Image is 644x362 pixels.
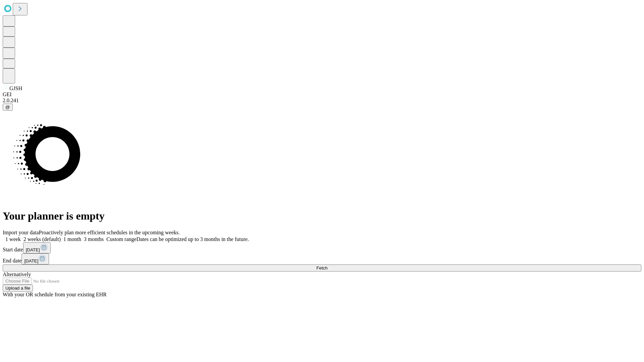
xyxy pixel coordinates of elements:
div: Start date [3,242,641,253]
span: 1 week [5,236,21,242]
span: @ [5,105,10,110]
div: 2.0.241 [3,98,641,104]
span: Proactively plan more efficient schedules in the upcoming weeks. [39,230,180,235]
div: End date [3,253,641,264]
span: Alternatively [3,271,31,277]
span: Import your data [3,230,39,235]
h1: Your planner is empty [3,210,641,222]
button: Fetch [3,264,641,271]
button: [DATE] [23,242,51,253]
button: Upload a file [3,285,33,292]
span: [DATE] [24,258,38,263]
span: GJSH [9,85,22,91]
span: Dates can be optimized up to 3 months in the future. [137,236,249,242]
span: 2 weeks (default) [23,236,61,242]
span: 3 months [84,236,104,242]
span: [DATE] [26,247,40,252]
span: Custom range [106,236,136,242]
button: [DATE] [21,253,49,264]
button: @ [3,104,13,111]
span: Fetch [316,265,327,270]
div: GEI [3,92,641,98]
span: With your OR schedule from your existing EHR [3,292,107,297]
span: 1 month [63,236,81,242]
